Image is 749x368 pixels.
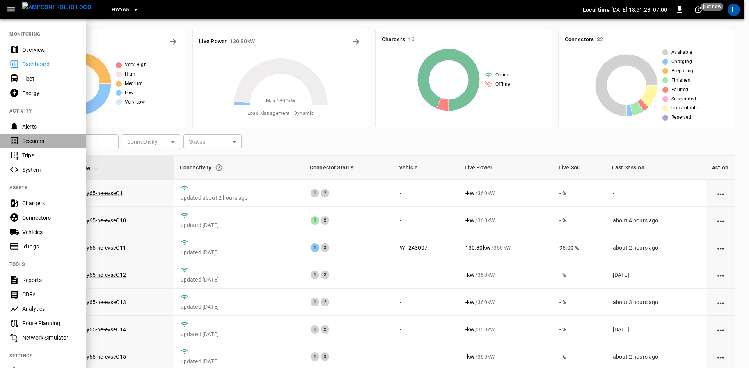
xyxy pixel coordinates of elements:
[22,291,76,298] div: CDRs
[22,166,76,174] div: System
[22,75,76,83] div: Fleet
[22,305,76,313] div: Analytics
[22,123,76,130] div: Alerts
[22,46,76,54] div: Overview
[22,214,76,222] div: Connectors
[701,3,724,11] span: just now
[112,5,129,14] span: HWY65
[22,319,76,327] div: Route Planning
[692,4,705,16] button: set refresh interval
[22,2,91,12] img: ampcontrol.io logo
[728,4,740,16] div: profile-icon
[22,276,76,284] div: Reports
[22,228,76,236] div: Vehicles
[22,89,76,97] div: Energy
[22,137,76,145] div: Sessions
[22,60,76,68] div: Dashboard
[22,243,76,250] div: IdTags
[611,6,667,14] p: [DATE] 18:51:23 -07:00
[22,199,76,207] div: Chargers
[22,151,76,159] div: Trips
[22,334,76,342] div: Network Simulator
[583,6,610,14] p: Local time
